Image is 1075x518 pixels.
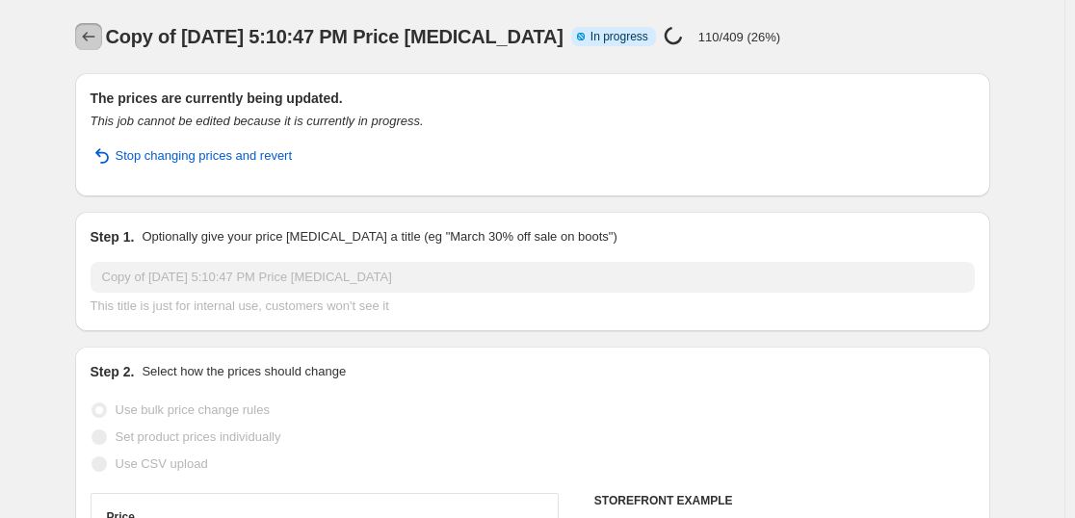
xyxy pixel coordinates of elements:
[75,23,102,50] button: Price change jobs
[116,146,293,166] span: Stop changing prices and revert
[91,262,975,293] input: 30% off holiday sale
[91,227,135,246] h2: Step 1.
[116,402,270,417] span: Use bulk price change rules
[142,362,346,381] p: Select how the prices should change
[590,29,648,44] span: In progress
[116,429,281,444] span: Set product prices individually
[698,30,780,44] p: 110/409 (26%)
[91,114,424,128] i: This job cannot be edited because it is currently in progress.
[594,493,975,508] h6: STOREFRONT EXAMPLE
[106,26,564,47] span: Copy of [DATE] 5:10:47 PM Price [MEDICAL_DATA]
[142,227,616,246] p: Optionally give your price [MEDICAL_DATA] a title (eg "March 30% off sale on boots")
[116,456,208,471] span: Use CSV upload
[91,362,135,381] h2: Step 2.
[91,298,389,313] span: This title is just for internal use, customers won't see it
[79,141,304,171] button: Stop changing prices and revert
[91,89,975,108] h2: The prices are currently being updated.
